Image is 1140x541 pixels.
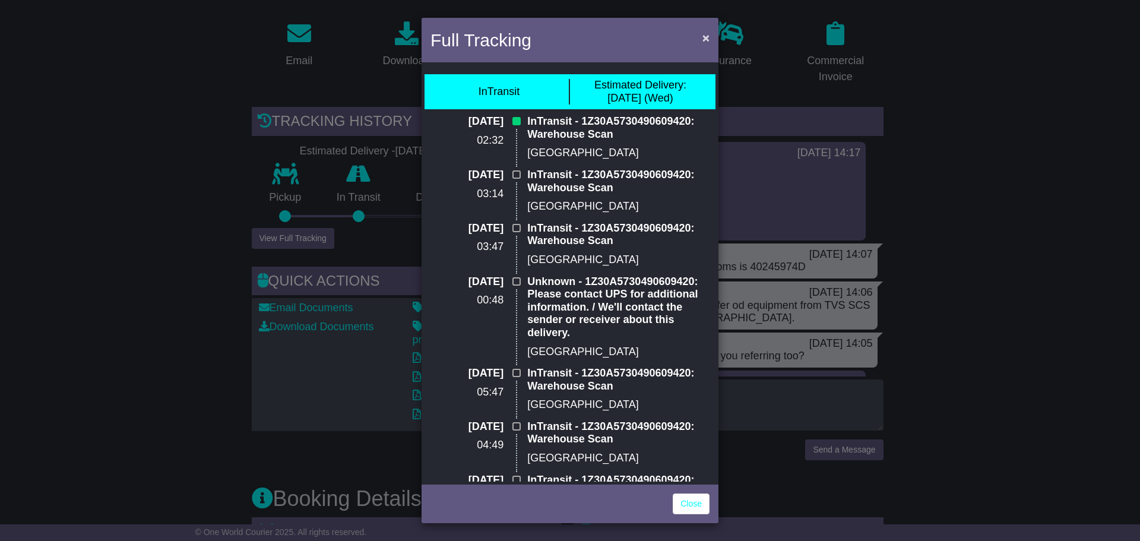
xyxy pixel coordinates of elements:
p: 04:49 [430,439,503,452]
h4: Full Tracking [430,27,531,53]
span: Estimated Delivery: [594,79,686,91]
p: [DATE] [430,474,503,487]
p: 03:47 [430,241,503,254]
p: InTransit - 1Z30A5730490609420: Warehouse Scan [527,367,710,393]
p: [DATE] [430,115,503,128]
p: [GEOGRAPHIC_DATA] [527,147,710,160]
p: [GEOGRAPHIC_DATA] [527,254,710,267]
p: InTransit - 1Z30A5730490609420: Warehouse Scan [527,420,710,446]
p: InTransit - 1Z30A5730490609420: Warehouse Scan [527,474,710,499]
p: 00:48 [430,294,503,307]
p: [GEOGRAPHIC_DATA] [527,452,710,465]
div: InTransit [479,86,520,99]
p: [DATE] [430,276,503,289]
div: [DATE] (Wed) [594,79,686,105]
p: 02:32 [430,134,503,147]
p: [DATE] [430,367,503,380]
p: [GEOGRAPHIC_DATA] [527,200,710,213]
p: [GEOGRAPHIC_DATA] [527,398,710,412]
p: InTransit - 1Z30A5730490609420: Warehouse Scan [527,222,710,248]
p: 05:47 [430,386,503,399]
p: [DATE] [430,222,503,235]
p: Unknown - 1Z30A5730490609420: Please contact UPS for additional information. / We'll contact the ... [527,276,710,340]
p: InTransit - 1Z30A5730490609420: Warehouse Scan [527,169,710,194]
button: Close [696,26,715,50]
p: 03:14 [430,188,503,201]
p: [GEOGRAPHIC_DATA] [527,346,710,359]
p: [DATE] [430,169,503,182]
p: InTransit - 1Z30A5730490609420: Warehouse Scan [527,115,710,141]
a: Close [673,493,710,514]
span: × [702,31,710,45]
p: [DATE] [430,420,503,434]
